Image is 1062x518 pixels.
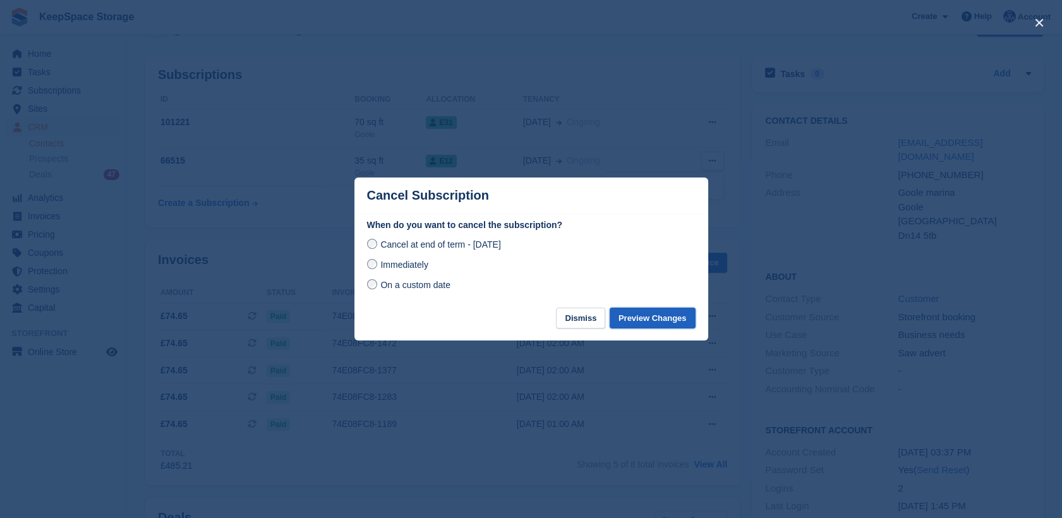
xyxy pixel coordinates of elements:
input: Cancel at end of term - [DATE] [367,239,377,249]
span: Cancel at end of term - [DATE] [380,239,500,250]
input: On a custom date [367,279,377,289]
span: Immediately [380,260,428,270]
button: Preview Changes [610,308,696,328]
label: When do you want to cancel the subscription? [367,219,696,232]
p: Cancel Subscription [367,188,489,203]
span: On a custom date [380,280,450,290]
button: close [1029,13,1049,33]
input: Immediately [367,259,377,269]
button: Dismiss [556,308,605,328]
